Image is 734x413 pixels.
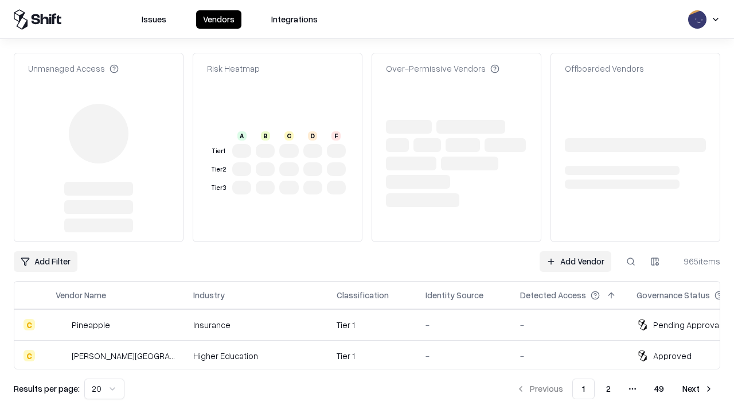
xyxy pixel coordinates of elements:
[237,131,247,141] div: A
[284,131,294,141] div: C
[565,63,644,75] div: Offboarded Vendors
[56,319,67,330] img: Pineapple
[520,350,618,362] div: -
[28,63,119,75] div: Unmanaged Access
[193,289,225,301] div: Industry
[193,319,318,331] div: Insurance
[14,251,77,272] button: Add Filter
[209,146,228,156] div: Tier 1
[653,350,692,362] div: Approved
[425,289,483,301] div: Identity Source
[509,379,720,399] nav: pagination
[337,319,407,331] div: Tier 1
[337,289,389,301] div: Classification
[597,379,620,399] button: 2
[56,289,106,301] div: Vendor Name
[337,350,407,362] div: Tier 1
[386,63,499,75] div: Over-Permissive Vendors
[264,10,325,29] button: Integrations
[193,350,318,362] div: Higher Education
[209,183,228,193] div: Tier 3
[14,383,80,395] p: Results per page:
[572,379,595,399] button: 1
[653,319,721,331] div: Pending Approval
[72,350,175,362] div: [PERSON_NAME][GEOGRAPHIC_DATA]
[56,350,67,361] img: Reichman University
[637,289,710,301] div: Governance Status
[520,289,586,301] div: Detected Access
[331,131,341,141] div: F
[135,10,173,29] button: Issues
[24,350,35,361] div: C
[209,165,228,174] div: Tier 2
[425,350,502,362] div: -
[308,131,317,141] div: D
[207,63,260,75] div: Risk Heatmap
[676,379,720,399] button: Next
[425,319,502,331] div: -
[645,379,673,399] button: 49
[196,10,241,29] button: Vendors
[72,319,110,331] div: Pineapple
[540,251,611,272] a: Add Vendor
[24,319,35,330] div: C
[261,131,270,141] div: B
[674,255,720,267] div: 965 items
[520,319,618,331] div: -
